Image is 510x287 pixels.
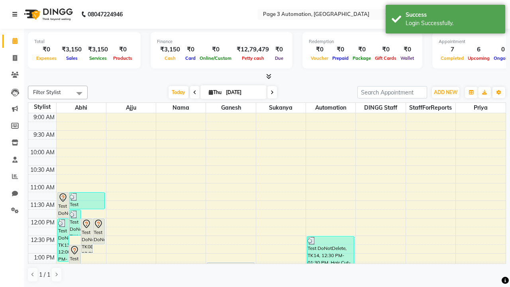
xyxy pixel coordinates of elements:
[69,245,80,279] div: Test DoNotDelete, TK07, 12:45 PM-01:45 PM, Hair Cut-Women
[351,45,373,54] div: ₹0
[398,45,416,54] div: ₹0
[309,38,416,45] div: Redemption
[88,3,123,26] b: 08047224946
[373,45,398,54] div: ₹0
[28,103,56,111] div: Stylist
[434,89,457,95] span: ADD NEW
[466,45,492,54] div: 6
[169,86,188,98] span: Today
[29,236,56,244] div: 12:30 PM
[69,193,104,209] div: Test DoNotDelete, TK12, 11:15 AM-11:45 AM, Hair Cut By Expert-Men
[207,89,224,95] span: Thu
[69,210,80,235] div: Test DoNotDelete, TK14, 11:45 AM-12:30 PM, Hair Cut-Men
[183,55,198,61] span: Card
[34,38,134,45] div: Total
[29,218,56,227] div: 12:00 PM
[432,87,459,98] button: ADD NEW
[59,45,85,54] div: ₹3,150
[29,183,56,192] div: 11:00 AM
[32,254,56,262] div: 1:00 PM
[198,45,233,54] div: ₹0
[32,131,56,139] div: 9:30 AM
[29,148,56,157] div: 10:00 AM
[466,55,492,61] span: Upcoming
[163,55,178,61] span: Cash
[272,45,286,54] div: ₹0
[356,103,405,113] span: DINGG Staff
[81,219,92,253] div: Test DoNotDelete, TK08, 12:00 PM-01:00 PM, Hair Cut-Women
[57,103,106,113] span: Abhi
[29,201,56,209] div: 11:30 AM
[330,55,351,61] span: Prepaid
[34,45,59,54] div: ₹0
[330,45,351,54] div: ₹0
[58,219,69,261] div: Test DoNotDelete, TK13, 12:00 PM-01:15 PM, Hair Cut-Men,Hair Cut By Expert-Men
[29,166,56,174] div: 10:30 AM
[34,55,59,61] span: Expenses
[85,45,111,54] div: ₹3,150
[439,45,466,54] div: 7
[406,19,499,28] div: Login Successfully.
[58,193,69,218] div: Test DoNotDelete, TK09, 11:15 AM-12:00 PM, Hair Cut-Men
[309,45,330,54] div: ₹0
[273,55,285,61] span: Due
[39,271,50,279] span: 1 / 1
[111,45,134,54] div: ₹0
[111,55,134,61] span: Products
[106,103,156,113] span: Ajju
[406,11,499,19] div: Success
[233,45,272,54] div: ₹12,79,479
[33,89,61,95] span: Filter Stylist
[306,103,355,113] span: Automation
[93,219,104,244] div: Test DoNotDelete, TK06, 12:00 PM-12:45 PM, Hair Cut-Men
[157,38,286,45] div: Finance
[357,86,427,98] input: Search Appointment
[307,236,354,270] div: Test DoNotDelete, TK14, 12:30 PM-01:30 PM, Hair Cut-Women
[406,103,455,113] span: StaffForReports
[32,113,56,122] div: 9:00 AM
[439,55,466,61] span: Completed
[20,3,75,26] img: logo
[87,55,109,61] span: Services
[256,103,306,113] span: Sukanya
[456,103,506,113] span: Priya
[240,55,266,61] span: Petty cash
[64,55,80,61] span: Sales
[309,55,330,61] span: Voucher
[183,45,198,54] div: ₹0
[351,55,373,61] span: Package
[198,55,233,61] span: Online/Custom
[224,86,263,98] input: 2025-09-04
[373,55,398,61] span: Gift Cards
[206,103,255,113] span: Ganesh
[398,55,416,61] span: Wallet
[156,103,206,113] span: Nama
[157,45,183,54] div: ₹3,150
